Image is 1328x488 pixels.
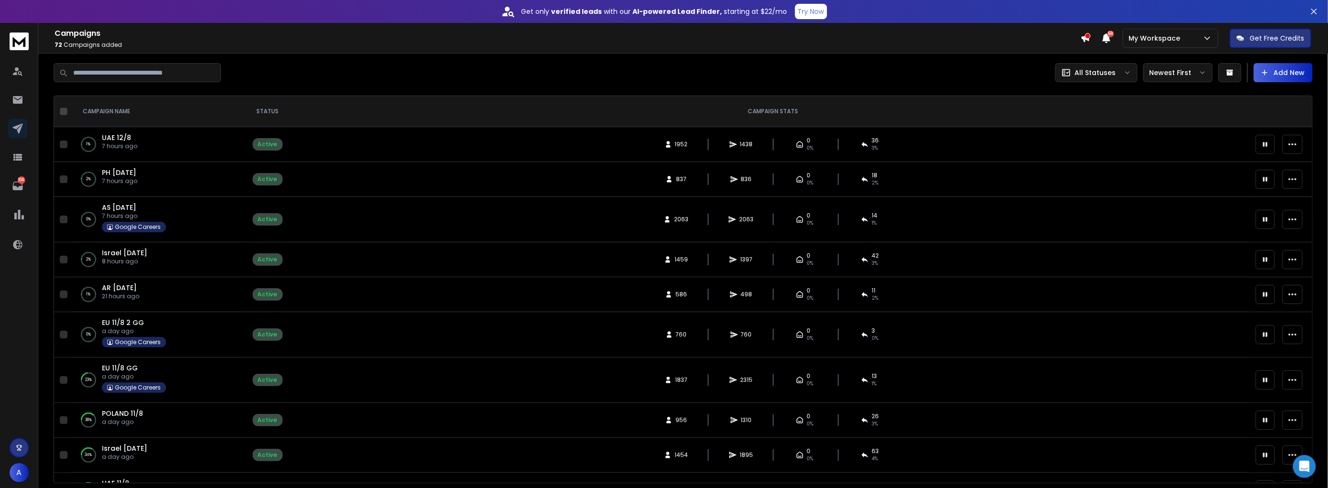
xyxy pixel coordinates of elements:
td: 2%Israel [DATE]8 hours ago [71,242,239,277]
a: POLAND 11/8 [102,409,143,418]
a: AS [DATE] [102,203,136,212]
span: 36 [872,137,879,144]
span: 3 [872,327,875,335]
a: AR [DATE] [102,283,137,293]
th: CAMPAIGN NAME [71,96,239,127]
span: 72 [55,41,62,49]
p: Get Free Credits [1250,33,1305,43]
div: Open Intercom Messenger [1293,455,1316,478]
th: CAMPAIGN STATS [296,96,1250,127]
p: 2 % [86,255,91,264]
span: 0% [807,219,813,227]
p: 7 hours ago [102,142,137,150]
div: Active [258,451,277,459]
a: UAE 12/8 [102,133,131,142]
span: 0 [807,327,810,335]
span: 50 [1107,31,1114,37]
div: Active [258,376,277,384]
td: 1%UAE 12/87 hours ago [71,127,239,162]
span: 4 % [872,455,878,463]
div: Active [258,416,277,424]
strong: verified leads [552,7,602,16]
span: 498 [741,291,752,298]
span: A [10,463,29,482]
span: 0% [807,380,813,388]
a: Israel [DATE] [102,248,147,258]
p: 2 % [86,174,91,184]
span: Israel [DATE] [102,444,147,453]
span: 0 [807,252,810,260]
div: Active [258,216,277,223]
span: EU 11/8 2 GG [102,318,144,327]
span: 1454 [675,451,688,459]
span: 0 [807,137,810,144]
a: PH [DATE] [102,168,136,177]
span: 2 % [872,294,878,302]
span: 42 [872,252,879,260]
span: 0% [807,260,813,267]
span: 760 [741,331,752,338]
span: 2315 [740,376,753,384]
span: 0% [807,179,813,187]
strong: AI-powered Lead Finder, [633,7,722,16]
span: 760 [676,331,687,338]
span: 0% [807,144,813,152]
button: Newest First [1143,63,1213,82]
div: Active [258,331,277,338]
span: 1837 [675,376,687,384]
span: 586 [675,291,687,298]
div: Active [258,291,277,298]
td: 0%AS [DATE]7 hours agoGoogle Careers [71,197,239,242]
p: Try Now [798,7,824,16]
span: 0 [807,287,810,294]
p: a day ago [102,327,166,335]
p: 38 % [85,415,92,425]
span: 837 [676,175,686,183]
span: 13 [872,372,877,380]
a: EU 11/8 GG [102,363,138,373]
span: 2 % [872,179,878,187]
span: 11 [872,287,875,294]
p: 23 % [85,375,92,385]
p: 8 hours ago [102,258,147,265]
span: 3 % [872,420,878,428]
span: 14 [872,212,877,219]
span: 1952 [675,141,688,148]
p: Google Careers [115,223,161,231]
span: 0% [807,420,813,428]
p: Campaigns added [55,41,1081,49]
span: 26 [872,412,879,420]
p: 104 [18,176,25,184]
span: 3 % [872,260,878,267]
span: 2063 [739,216,753,223]
span: 1310 [741,416,752,424]
span: 0 [807,172,810,179]
span: 956 [675,416,687,424]
a: 104 [8,176,27,195]
span: 1 % [872,219,876,227]
div: Active [258,256,277,263]
td: 2%PH [DATE]7 hours ago [71,162,239,197]
p: 7 hours ago [102,177,137,185]
span: 1397 [740,256,753,263]
div: Active [258,175,277,183]
span: 0 % [872,335,878,342]
span: 1459 [675,256,688,263]
p: a day ago [102,418,143,426]
span: 0 [807,212,810,219]
p: 34 % [85,450,92,460]
p: 0 % [86,215,91,224]
span: 1438 [740,141,753,148]
td: 23%EU 11/8 GGa day agoGoogle Careers [71,358,239,403]
span: 1895 [740,451,753,459]
p: Google Careers [115,384,161,391]
button: Get Free Credits [1230,29,1311,48]
span: 3 % [872,144,878,152]
span: 0% [807,335,813,342]
button: Try Now [795,4,827,19]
